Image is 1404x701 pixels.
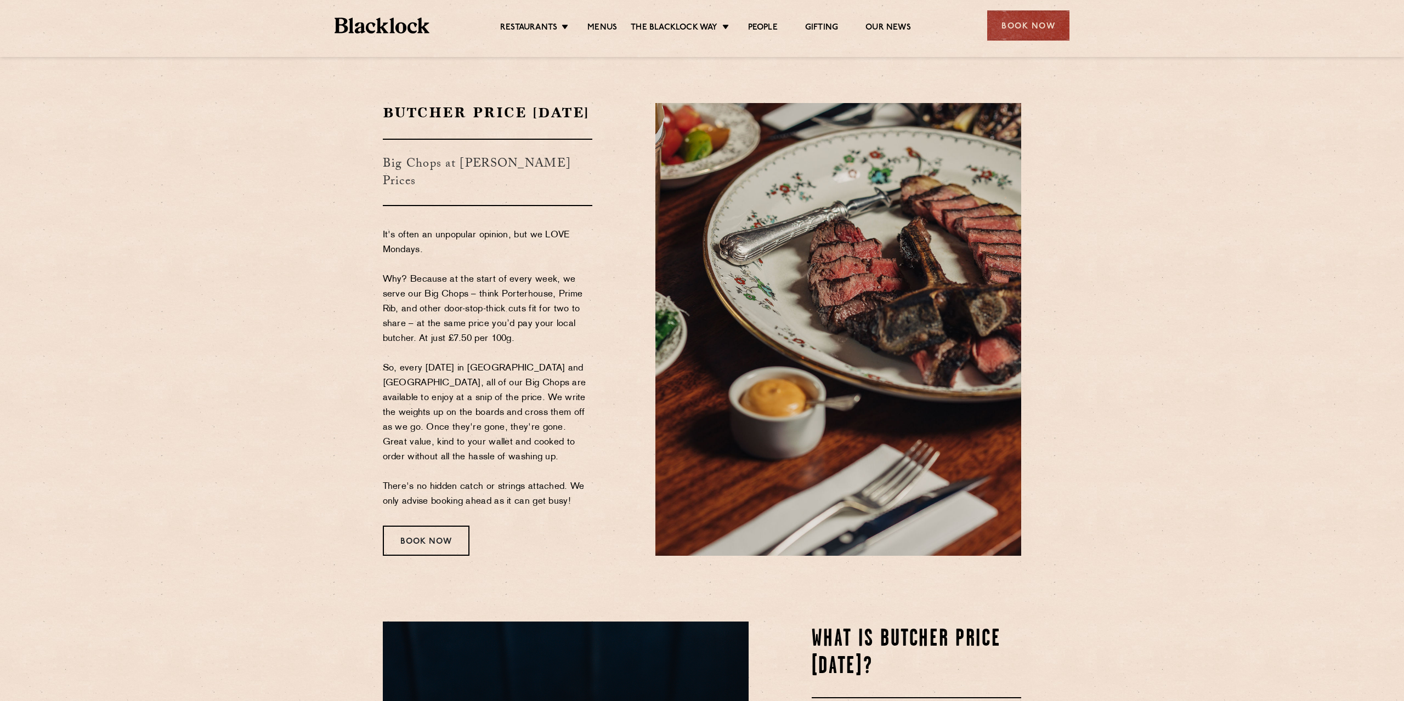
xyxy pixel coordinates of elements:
a: People [748,22,778,35]
a: Restaurants [500,22,557,35]
h2: Butcher Price [DATE] [383,103,593,122]
a: Gifting [805,22,838,35]
div: Book Now [383,526,469,556]
p: It's often an unpopular opinion, but we LOVE Mondays. Why? Because at the start of every week, we... [383,228,593,509]
h3: Big Chops at [PERSON_NAME] Prices [383,139,593,206]
a: Menus [587,22,617,35]
img: BL_Textured_Logo-footer-cropped.svg [335,18,429,33]
div: Book Now [987,10,1069,41]
a: The Blacklock Way [631,22,717,35]
a: Our News [865,22,911,35]
img: Porterhouse-Shoreditch.jpg [655,103,1021,556]
h2: WHAT IS BUTCHER PRICE [DATE]? [812,626,1022,681]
